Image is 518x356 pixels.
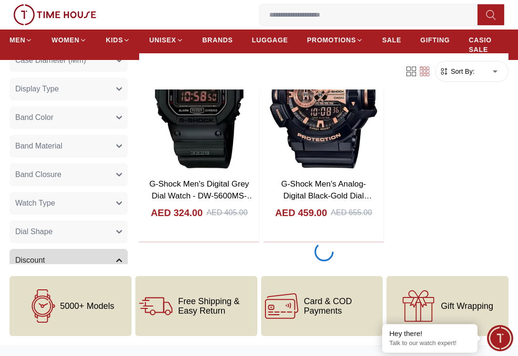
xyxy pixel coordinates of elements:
[15,227,52,238] span: Dial Shape
[420,31,450,49] a: GIFTING
[469,31,508,58] a: CASIO SALE
[439,67,475,76] button: Sort By:
[10,78,128,101] button: Display Type
[206,207,247,218] div: AED 405.00
[275,206,327,219] h4: AED 459.00
[106,31,130,49] a: KIDS
[389,339,470,347] p: Talk to our watch expert!
[389,329,470,338] div: Hey there!
[15,84,59,95] span: Display Type
[203,31,233,49] a: BRANDS
[149,35,176,45] span: UNISEX
[10,49,128,72] button: Case Diameter (Mm)
[106,35,123,45] span: KIDS
[487,325,513,351] div: Chat Widget
[139,20,259,172] img: G-Shock Men's Digital Grey Dial Watch - DW-5600MS-1DR
[252,35,288,45] span: LUGGAGE
[151,206,203,219] h4: AED 324.00
[13,4,96,25] img: ...
[382,31,401,49] a: SALE
[280,179,372,213] a: G-Shock Men's Analog-Digital Black-Gold Dial Watch - GA-400GB-1A4
[15,169,61,181] span: Band Closure
[10,107,128,129] button: Band Color
[10,135,128,158] button: Band Material
[15,112,53,124] span: Band Color
[15,198,55,209] span: Watch Type
[304,297,379,316] span: Card & COD Payments
[10,221,128,244] button: Dial Shape
[15,55,86,67] span: Case Diameter (Mm)
[449,67,475,76] span: Sort By:
[149,31,183,49] a: UNISEX
[60,301,114,311] span: 5000+ Models
[15,255,45,267] span: Discount
[441,301,493,311] span: Gift Wrapping
[203,35,233,45] span: BRANDS
[178,297,254,316] span: Free Shipping & Easy Return
[331,207,372,218] div: AED 655.00
[51,35,80,45] span: WOMEN
[10,31,32,49] a: MEN
[264,20,384,172] img: G-Shock Men's Analog-Digital Black-Gold Dial Watch - GA-400GB-1A4
[10,249,128,272] button: Discount
[149,179,254,213] a: G-Shock Men's Digital Grey Dial Watch - DW-5600MS-1DR
[382,35,401,45] span: SALE
[10,164,128,187] button: Band Closure
[51,31,87,49] a: WOMEN
[469,35,508,54] span: CASIO SALE
[15,141,62,152] span: Band Material
[252,31,288,49] a: LUGGAGE
[307,35,356,45] span: PROMOTIONS
[420,35,450,45] span: GIFTING
[307,31,363,49] a: PROMOTIONS
[10,35,25,45] span: MEN
[10,192,128,215] button: Watch Type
